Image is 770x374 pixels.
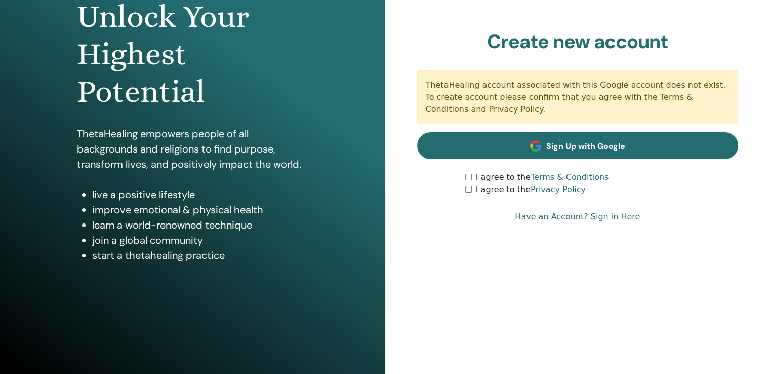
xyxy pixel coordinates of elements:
label: I agree to the [476,171,609,183]
a: Terms & Conditions [531,172,609,182]
p: ThetaHealing empowers people of all backgrounds and religions to find purpose, transform lives, a... [77,126,308,172]
span: Sign Up with Google [546,141,625,152]
li: learn a world-renowned technique [92,217,308,233]
li: start a thetahealing practice [92,248,308,263]
label: I agree to the [476,183,586,196]
li: improve emotional & physical health [92,202,308,217]
a: Privacy Policy [531,184,586,194]
li: join a global community [92,233,308,248]
h2: Create new account [417,30,739,54]
a: Have an Account? Sign in Here [515,211,640,223]
li: live a positive lifestyle [92,187,308,202]
div: ThetaHealing account associated with this Google account does not exist. To create account please... [417,70,739,124]
a: Sign Up with Google [417,132,739,159]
